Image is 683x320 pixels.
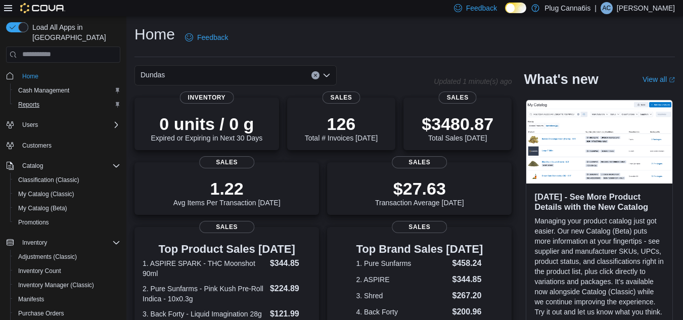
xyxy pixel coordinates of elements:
[143,243,311,255] h3: Top Product Sales [DATE]
[22,72,38,80] span: Home
[356,258,448,268] dt: 1. Pure Sunfarms
[422,114,493,142] div: Total Sales [DATE]
[10,215,124,230] button: Promotions
[20,3,65,13] img: Cova
[305,114,378,142] div: Total # Invoices [DATE]
[305,114,378,134] p: 126
[22,162,43,170] span: Catalog
[14,307,120,319] span: Purchase Orders
[173,178,281,207] div: Avg Items Per Transaction [DATE]
[14,99,43,111] a: Reports
[18,119,42,131] button: Users
[14,293,48,305] a: Manifests
[505,3,526,13] input: Dark Mode
[18,160,47,172] button: Catalog
[669,77,675,83] svg: External link
[422,114,493,134] p: $3480.87
[18,237,120,249] span: Inventory
[22,142,52,150] span: Customers
[603,2,611,14] span: AC
[466,3,497,13] span: Feedback
[14,84,120,97] span: Cash Management
[134,24,175,44] h1: Home
[197,32,228,42] span: Feedback
[18,101,39,109] span: Reports
[14,216,53,228] a: Promotions
[270,257,311,269] dd: $344.85
[2,118,124,132] button: Users
[18,237,51,249] button: Inventory
[10,250,124,264] button: Adjustments (Classic)
[14,307,68,319] a: Purchase Orders
[151,114,262,142] div: Expired or Expiring in Next 30 Days
[392,156,447,168] span: Sales
[151,114,262,134] p: 0 units / 0 g
[534,192,664,212] h3: [DATE] - See More Product Details with the New Catalog
[18,139,120,152] span: Customers
[434,77,512,85] p: Updated 1 minute(s) ago
[617,2,675,14] p: [PERSON_NAME]
[18,176,79,184] span: Classification (Classic)
[2,138,124,153] button: Customers
[18,309,64,317] span: Purchase Orders
[2,236,124,250] button: Inventory
[356,291,448,301] dt: 3. Shred
[322,92,360,104] span: Sales
[18,160,120,172] span: Catalog
[18,218,49,226] span: Promotions
[14,279,120,291] span: Inventory Manager (Classic)
[439,92,477,104] span: Sales
[199,221,255,233] span: Sales
[18,86,69,95] span: Cash Management
[14,188,120,200] span: My Catalog (Classic)
[452,257,483,269] dd: $458.24
[452,290,483,302] dd: $267.20
[392,221,447,233] span: Sales
[199,156,255,168] span: Sales
[10,201,124,215] button: My Catalog (Beta)
[10,173,124,187] button: Classification (Classic)
[14,251,81,263] a: Adjustments (Classic)
[141,69,165,81] span: Dundas
[14,202,120,214] span: My Catalog (Beta)
[18,281,94,289] span: Inventory Manager (Classic)
[18,70,120,82] span: Home
[180,92,234,104] span: Inventory
[143,258,266,279] dt: 1. ASPIRE SPARK - THC Moonshot 90ml
[14,174,83,186] a: Classification (Classic)
[10,264,124,278] button: Inventory Count
[18,295,44,303] span: Manifests
[18,140,56,152] a: Customers
[143,284,266,304] dt: 2. Pure Sunfarms - Pink Kush Pre-Roll Indica - 10x0.3g
[14,84,73,97] a: Cash Management
[10,187,124,201] button: My Catalog (Classic)
[181,27,232,48] a: Feedback
[524,71,598,87] h2: What's new
[2,69,124,83] button: Home
[270,308,311,320] dd: $121.99
[356,307,448,317] dt: 4. Back Forty
[323,71,331,79] button: Open list of options
[14,174,120,186] span: Classification (Classic)
[14,265,120,277] span: Inventory Count
[356,243,483,255] h3: Top Brand Sales [DATE]
[10,83,124,98] button: Cash Management
[18,253,77,261] span: Adjustments (Classic)
[14,279,98,291] a: Inventory Manager (Classic)
[18,119,120,131] span: Users
[452,306,483,318] dd: $200.96
[375,178,464,207] div: Transaction Average [DATE]
[14,188,78,200] a: My Catalog (Classic)
[14,99,120,111] span: Reports
[10,98,124,112] button: Reports
[18,204,67,212] span: My Catalog (Beta)
[534,216,664,317] p: Managing your product catalog just got easier. Our new Catalog (Beta) puts more information at yo...
[375,178,464,199] p: $27.63
[14,265,65,277] a: Inventory Count
[601,2,613,14] div: Amaris Cruz
[14,202,71,214] a: My Catalog (Beta)
[173,178,281,199] p: 1.22
[22,121,38,129] span: Users
[143,309,266,319] dt: 3. Back Forty - Liquid Imagination 28g
[14,293,120,305] span: Manifests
